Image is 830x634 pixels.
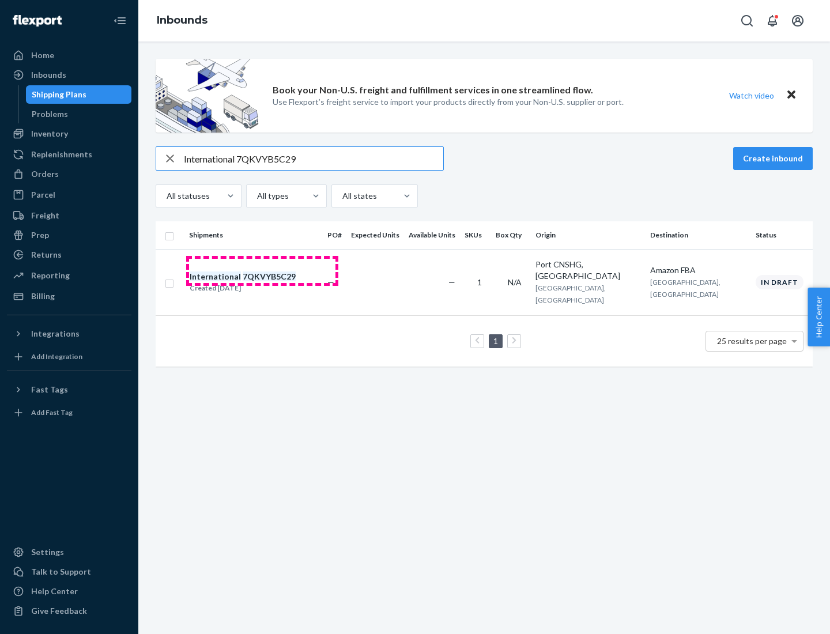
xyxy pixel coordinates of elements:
[7,348,131,366] a: Add Integration
[108,9,131,32] button: Close Navigation
[273,84,593,97] p: Book your Non-U.S. freight and fulfillment services in one streamlined flow.
[31,229,49,241] div: Prep
[7,206,131,225] a: Freight
[784,87,799,104] button: Close
[717,336,787,346] span: 25 results per page
[7,602,131,620] button: Give Feedback
[190,282,296,294] div: Created [DATE]
[184,221,323,249] th: Shipments
[184,147,443,170] input: Search inbounds by name, destination, msku...
[751,221,813,249] th: Status
[477,277,482,287] span: 1
[491,336,500,346] a: Page 1 is your current page
[735,9,759,32] button: Open Search Box
[7,266,131,285] a: Reporting
[7,324,131,343] button: Integrations
[31,50,54,61] div: Home
[31,149,92,160] div: Replenishments
[31,566,91,578] div: Talk to Support
[32,89,86,100] div: Shipping Plans
[448,277,455,287] span: —
[646,221,751,249] th: Destination
[327,277,334,287] span: —
[7,186,131,204] a: Parcel
[7,66,131,84] a: Inbounds
[404,221,460,249] th: Available Units
[650,265,746,276] div: Amazon FBA
[786,9,809,32] button: Open account menu
[460,221,491,249] th: SKUs
[31,128,68,139] div: Inventory
[31,69,66,81] div: Inbounds
[31,168,59,180] div: Orders
[31,407,73,417] div: Add Fast Tag
[650,278,720,299] span: [GEOGRAPHIC_DATA], [GEOGRAPHIC_DATA]
[346,221,404,249] th: Expected Units
[7,380,131,399] button: Fast Tags
[7,287,131,305] a: Billing
[32,108,68,120] div: Problems
[7,124,131,143] a: Inventory
[31,189,55,201] div: Parcel
[733,147,813,170] button: Create inbound
[7,165,131,183] a: Orders
[531,221,646,249] th: Origin
[7,543,131,561] a: Settings
[535,284,606,304] span: [GEOGRAPHIC_DATA], [GEOGRAPHIC_DATA]
[148,4,217,37] ol: breadcrumbs
[323,221,346,249] th: PO#
[26,85,132,104] a: Shipping Plans
[31,384,68,395] div: Fast Tags
[26,105,132,123] a: Problems
[157,14,207,27] a: Inbounds
[535,259,641,282] div: Port CNSHG, [GEOGRAPHIC_DATA]
[808,288,830,346] button: Help Center
[722,87,782,104] button: Watch video
[7,582,131,601] a: Help Center
[491,221,531,249] th: Box Qty
[7,145,131,164] a: Replenishments
[756,275,803,289] div: In draft
[243,271,296,281] em: 7QKVYB5C29
[31,290,55,302] div: Billing
[7,563,131,581] a: Talk to Support
[31,586,78,597] div: Help Center
[31,270,70,281] div: Reporting
[31,352,82,361] div: Add Integration
[31,249,62,261] div: Returns
[273,96,624,108] p: Use Flexport’s freight service to import your products directly from your Non-U.S. supplier or port.
[761,9,784,32] button: Open notifications
[7,226,131,244] a: Prep
[341,190,342,202] input: All states
[7,246,131,264] a: Returns
[256,190,257,202] input: All types
[31,328,80,339] div: Integrations
[31,210,59,221] div: Freight
[508,277,522,287] span: N/A
[7,46,131,65] a: Home
[31,605,87,617] div: Give Feedback
[165,190,167,202] input: All statuses
[7,403,131,422] a: Add Fast Tag
[31,546,64,558] div: Settings
[13,15,62,27] img: Flexport logo
[190,271,241,281] em: International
